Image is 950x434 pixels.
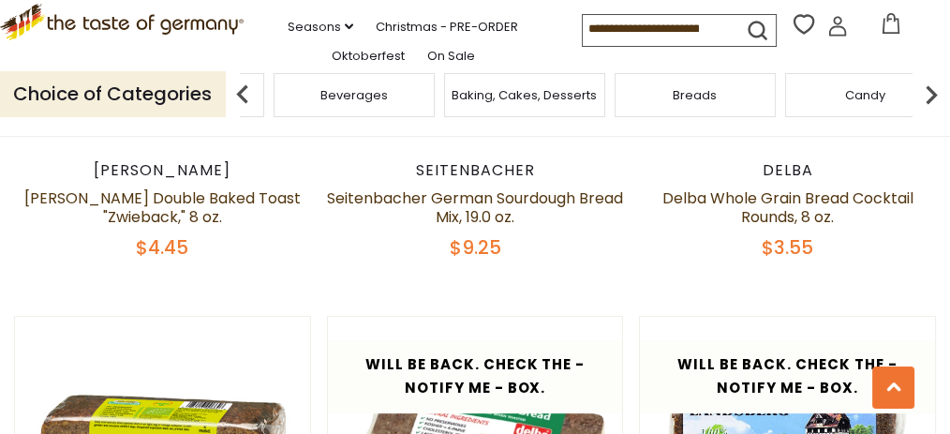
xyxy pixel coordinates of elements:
[224,76,261,113] img: previous arrow
[639,161,936,180] div: Delba
[332,46,405,67] a: Oktoberfest
[376,17,518,37] a: Christmas - PRE-ORDER
[452,88,597,102] a: Baking, Cakes, Desserts
[288,17,353,37] a: Seasons
[24,187,301,228] a: [PERSON_NAME] Double Baked Toast "Zwieback," 8 oz.
[136,234,188,261] span: $4.45
[327,161,624,180] div: Seitenbacher
[320,88,388,102] a: Beverages
[327,187,623,228] a: Seitenbacher German Sourdough Bread Mix, 19.0 oz.
[14,161,311,180] div: [PERSON_NAME]
[673,88,717,102] a: Breads
[845,88,885,102] a: Candy
[449,234,500,261] span: $9.25
[913,76,950,113] img: next arrow
[762,234,813,261] span: $3.55
[427,46,475,67] a: On Sale
[662,187,913,228] a: Delba Whole Grain Bread Cocktail Rounds, 8 oz.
